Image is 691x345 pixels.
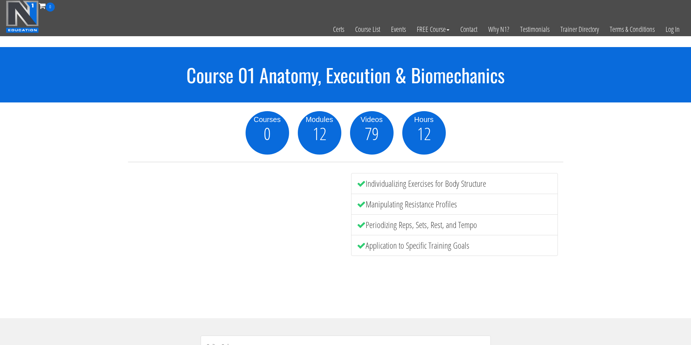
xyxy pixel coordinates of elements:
a: Log In [660,12,685,47]
a: Testimonials [515,12,555,47]
a: FREE Course [411,12,455,47]
a: Course List [350,12,386,47]
a: Terms & Conditions [604,12,660,47]
li: Manipulating Resistance Profiles [351,194,558,215]
a: 0 [39,1,55,10]
div: Modules [298,114,341,125]
a: Events [386,12,411,47]
span: 0 [46,3,55,12]
span: 79 [365,125,379,142]
span: 0 [264,125,271,142]
li: Periodizing Reps, Sets, Rest, and Tempo [351,214,558,235]
a: Certs [328,12,350,47]
span: 12 [417,125,431,142]
img: n1-education [6,0,39,33]
li: Individualizing Exercises for Body Structure [351,173,558,194]
li: Application to Specific Training Goals [351,235,558,256]
a: Trainer Directory [555,12,604,47]
span: 12 [313,125,326,142]
a: Contact [455,12,483,47]
a: Why N1? [483,12,515,47]
div: Videos [350,114,394,125]
div: Courses [246,114,289,125]
div: Hours [402,114,446,125]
